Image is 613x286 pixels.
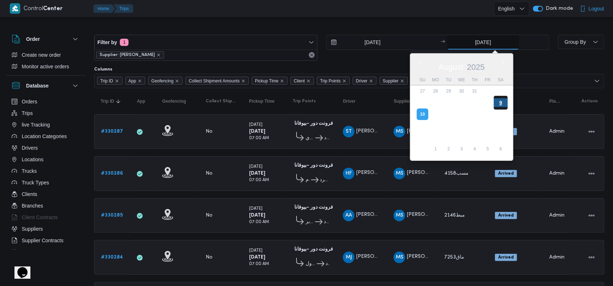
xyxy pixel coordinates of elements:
[342,79,347,83] button: Remove Trip Points from selection in this group
[125,77,145,85] span: App
[22,201,43,210] span: Branches
[430,108,441,120] div: day-11
[343,252,354,263] div: Mahmood Jmal Husaini Muhammad
[249,136,269,140] small: 07:00 AM
[549,255,564,260] span: Admin
[447,35,519,50] input: Press the down key to enter a popover containing a calendar. Press the escape key to close the po...
[101,255,123,260] b: # 330284
[482,97,494,108] div: day-8
[492,95,539,107] button: Status
[430,132,441,143] div: day-25
[324,134,330,142] span: فرونت دور مسطرد
[43,6,63,12] b: Center
[22,144,38,152] span: Drivers
[206,212,213,219] div: No
[353,77,377,85] span: Driver
[495,75,507,85] div: Sa
[469,120,480,132] div: day-21
[394,252,405,263] div: Muhammad Slah Abadalltaif Alshrif
[356,77,368,85] span: Driver
[151,77,173,85] span: Geofencing
[22,97,37,106] span: Orders
[500,60,506,66] button: Next month
[9,119,83,131] button: live Tracking
[246,95,282,107] button: Pickup Time
[326,260,330,268] span: فرونت دور مسطرد
[189,77,240,85] span: Collect Shipment Amounts
[22,167,37,175] span: Trucks
[294,77,305,85] span: Client
[444,213,465,218] span: مبط2146
[549,129,564,134] span: Admin
[101,129,123,134] b: # 330287
[495,85,507,97] div: day-2
[290,77,314,85] span: Client
[97,38,117,47] span: Filter by
[558,35,604,49] button: Group By
[22,213,58,222] span: Client Contracts
[6,96,85,252] div: Database
[12,35,80,43] button: Order
[206,170,213,177] div: No
[400,79,404,83] button: Remove Supplier from selection in this group
[249,123,263,127] small: [DATE]
[396,126,403,137] span: MS
[343,126,354,137] div: Saaid Throt Mahmood Radhwan
[249,178,269,182] small: 07:00 AM
[495,120,507,132] div: day-23
[495,108,507,120] div: day-16
[469,97,480,108] div: day-7
[249,249,263,253] small: [DATE]
[306,260,316,268] span: قسم أول [DATE]
[577,1,607,16] button: Logout
[456,85,467,97] div: day-30
[407,171,448,175] span: [PERSON_NAME]
[249,129,265,134] b: [DATE]
[306,79,311,83] button: Remove Client from selection in this group
[249,262,269,266] small: 07:00 AM
[9,235,83,246] button: Supplier Contracts
[469,85,480,97] div: day-31
[129,77,136,85] span: App
[417,132,428,143] div: day-24
[482,143,494,155] div: day-5
[98,95,127,107] button: Trip IDSorted in descending order
[6,49,85,75] div: Order
[320,176,330,184] span: فرونت دور مسطرد
[320,77,341,85] span: Trip Points
[443,75,454,85] div: Tu
[162,98,186,104] span: Geofencing
[494,96,508,110] div: day-9
[444,171,469,176] span: مسب4158
[438,63,463,72] span: August
[249,255,265,260] b: [DATE]
[498,255,514,260] b: Arrived
[9,246,83,258] button: Devices
[9,131,83,142] button: Location Categories
[469,132,480,143] div: day-28
[185,77,249,85] span: Collect Shipment Amounts
[116,98,121,104] svg: Sorted in descending order
[101,213,123,218] b: # 330285
[252,77,287,85] span: Pickup Time
[9,154,83,165] button: Locations
[417,60,423,66] button: Previous Month
[391,95,434,107] button: Supplier
[97,77,122,85] span: Trip ID
[394,126,405,137] div: Muhammad Slah Abadalltaif Alshrif
[96,51,164,59] span: Supplier: محمد صلاح عبداللطيف الشريف
[346,126,352,137] span: ST
[417,120,428,132] div: day-17
[456,75,467,85] div: We
[9,61,83,72] button: Monitor active orders
[443,143,454,155] div: day-2
[467,63,485,72] span: 2025
[115,79,119,83] button: Remove Trip ID from selection in this group
[340,95,383,107] button: Driver
[175,79,179,83] button: Remove Geofencing from selection in this group
[114,4,133,13] button: Trips
[356,129,440,133] span: [PERSON_NAME] [PERSON_NAME]
[22,248,40,256] span: Devices
[26,35,40,43] h3: Order
[430,85,441,97] div: day-28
